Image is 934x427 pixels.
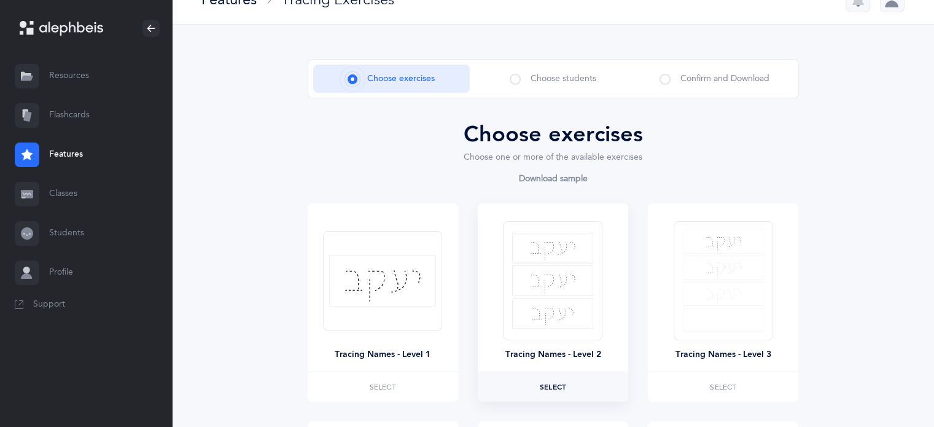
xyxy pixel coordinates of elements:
span: Choose exercises [367,72,435,85]
div: Tracing Names - Level 1 [335,348,430,361]
span: Select [710,383,736,391]
span: Confirm and Download [680,72,769,85]
img: tracing-names-level-2.svg [512,233,593,329]
div: Choose exercises [308,118,799,151]
span: Support [33,299,65,311]
span: Select [540,383,566,391]
img: tracing-names-level-3.svg [683,230,764,332]
span: Select [370,383,396,391]
a: Download sample [518,174,588,189]
div: Choose one or more of the available exercises [308,151,799,164]
div: Tracing Names - Level 3 [675,348,771,361]
span: Choose students [531,72,596,85]
img: tracing-names-level-1.svg [329,255,436,307]
div: Tracing Names - Level 2 [505,348,601,361]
